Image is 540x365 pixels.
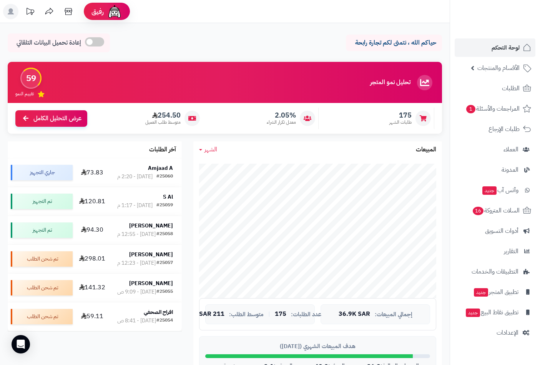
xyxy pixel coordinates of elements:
div: #25055 [156,288,173,296]
div: #25059 [156,202,173,209]
a: الطلبات [455,79,535,98]
strong: S Al [163,193,173,201]
td: 94.30 [76,216,108,244]
div: #25054 [156,317,173,325]
span: متوسط الطلب: [229,311,264,318]
span: 254.50 [145,111,181,119]
td: 298.01 [76,245,108,273]
span: الإعدادات [497,327,518,338]
a: الإعدادات [455,324,535,342]
span: التطبيقات والخدمات [472,266,518,277]
h3: تحليل نمو المتجر [370,79,410,86]
span: 211 SAR [199,311,224,318]
span: 36.9K SAR [339,311,370,318]
div: [DATE] - 2:20 م [117,173,153,181]
span: العملاء [503,144,518,155]
div: Open Intercom Messenger [12,335,30,353]
div: تم شحن الطلب [11,309,73,324]
a: التطبيقات والخدمات [455,262,535,281]
a: عرض التحليل الكامل [15,110,87,127]
strong: [PERSON_NAME] [129,251,173,259]
div: [DATE] - 12:55 م [117,231,156,238]
a: المراجعات والأسئلة1 [455,100,535,118]
span: متوسط طلب العميل [145,119,181,126]
span: 175 [389,111,412,119]
span: 175 [275,311,286,318]
td: 120.81 [76,187,108,216]
span: جديد [466,309,480,317]
strong: Amjaad A [148,164,173,172]
span: التقارير [504,246,518,257]
span: عدد الطلبات: [291,311,321,318]
a: العملاء [455,140,535,159]
a: السلات المتروكة16 [455,201,535,220]
span: 16 [473,207,484,215]
div: [DATE] - 12:23 م [117,259,156,267]
div: تم شحن الطلب [11,251,73,267]
span: إجمالي المبيعات: [375,311,412,318]
span: جديد [474,288,488,297]
div: هدف المبيعات الشهري ([DATE]) [205,342,430,350]
a: الشهر [199,145,217,154]
a: أدوات التسويق [455,222,535,240]
a: لوحة التحكم [455,38,535,57]
span: 1 [466,105,475,113]
strong: [PERSON_NAME] [129,279,173,287]
span: جديد [482,186,497,195]
span: تطبيق نقاط البيع [465,307,518,318]
span: أدوات التسويق [485,226,518,236]
span: وآتس آب [482,185,518,196]
span: الأقسام والمنتجات [477,63,520,73]
div: تم شحن الطلب [11,280,73,295]
p: حياكم الله ، نتمنى لكم تجارة رابحة [352,38,436,47]
div: تم التجهيز [11,222,73,238]
span: معدل تكرار الشراء [267,119,296,126]
td: 73.83 [76,158,108,187]
span: رفيق [91,7,104,16]
span: الطلبات [502,83,520,94]
strong: [PERSON_NAME] [129,222,173,230]
span: 2.05% [267,111,296,119]
span: تقييم النمو [15,91,34,97]
div: [DATE] - 9:09 ص [117,288,156,296]
h3: المبيعات [416,146,436,153]
td: 141.32 [76,274,108,302]
span: طلبات الإرجاع [488,124,520,134]
span: المراجعات والأسئلة [465,103,520,114]
span: | [268,311,270,317]
a: وآتس آبجديد [455,181,535,199]
a: طلبات الإرجاع [455,120,535,138]
span: المدونة [502,164,518,175]
span: لوحة التحكم [492,42,520,53]
div: #25060 [156,173,173,181]
h3: آخر الطلبات [149,146,176,153]
a: تحديثات المنصة [20,4,40,21]
td: 59.11 [76,302,108,331]
span: طلبات الشهر [389,119,412,126]
a: تطبيق المتجرجديد [455,283,535,301]
div: تم التجهيز [11,194,73,209]
span: إعادة تحميل البيانات التلقائي [17,38,81,47]
span: عرض التحليل الكامل [33,114,81,123]
a: تطبيق نقاط البيعجديد [455,303,535,322]
span: السلات المتروكة [472,205,520,216]
a: التقارير [455,242,535,260]
span: الشهر [204,145,217,154]
div: جاري التجهيز [11,165,73,180]
div: [DATE] - 1:17 م [117,202,153,209]
div: [DATE] - 8:41 ص [117,317,156,325]
a: المدونة [455,161,535,179]
div: #25058 [156,231,173,238]
div: #25057 [156,259,173,267]
strong: افراح الصحفي [144,308,173,316]
img: ai-face.png [107,4,122,19]
span: تطبيق المتجر [473,287,518,297]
